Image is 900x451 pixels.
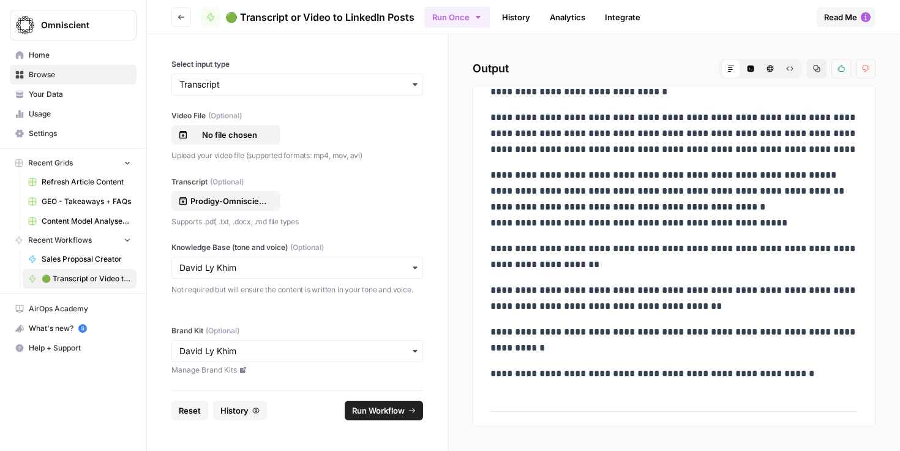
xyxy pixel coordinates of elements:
span: Reset [179,404,201,417]
a: 🟢 Transcript or Video to LinkedIn Posts [201,7,414,27]
a: Home [10,45,137,65]
span: (Optional) [210,176,244,188]
span: (Optional) [208,110,242,121]
div: What's new? [10,319,136,338]
a: Settings [10,124,137,143]
span: History [220,404,249,417]
span: Read Me [824,11,857,23]
span: AirOps Academy [29,303,131,314]
span: Your Data [29,89,131,100]
a: Content Model Analyser + International [23,211,137,231]
a: History [495,7,538,27]
a: Refresh Article Content [23,172,137,192]
input: David Ly Khim [179,345,415,357]
span: Omniscient [41,19,115,31]
button: What's new? 5 [10,319,137,338]
span: Recent Grids [28,157,73,169]
span: Refresh Article Content [42,176,131,188]
button: Help + Support [10,338,137,358]
span: Usage [29,108,131,119]
span: (Optional) [290,242,324,253]
a: Your Data [10,85,137,104]
button: Workspace: Omniscient [10,10,137,40]
input: David Ly Khim [179,262,415,274]
span: Content Model Analyser + International [42,216,131,227]
button: History [213,401,267,420]
p: No file chosen [190,129,269,141]
a: Manage Brand Kits [171,365,423,376]
span: Recent Workflows [28,235,92,246]
span: 🟢 Transcript or Video to LinkedIn Posts [42,273,131,284]
text: 5 [81,325,84,332]
a: Analytics [542,7,593,27]
a: 🟢 Transcript or Video to LinkedIn Posts [23,269,137,289]
span: 🟢 Transcript or Video to LinkedIn Posts [225,10,414,25]
span: Home [29,50,131,61]
label: Select input type [171,59,423,70]
span: GEO - Takeaways + FAQs [42,196,131,207]
button: Run Once [424,7,490,28]
button: Recent Workflows [10,231,137,249]
a: Sales Proposal Creator [23,249,137,269]
label: Brand Kit [171,325,423,336]
a: Browse [10,65,137,85]
span: Sales Proposal Creator [42,254,131,265]
span: Help + Support [29,343,131,354]
span: Settings [29,128,131,139]
span: Browse [29,69,131,80]
button: No file chosen [171,125,280,145]
p: Prodigy-Omniscient-Organic-Growth-Consultation-ab231b97-e9fa.pdf [190,195,269,207]
a: AirOps Academy [10,299,137,319]
label: Transcript [171,176,423,188]
button: Prodigy-Omniscient-Organic-Growth-Consultation-ab231b97-e9fa.pdf [171,191,280,211]
label: Video File [171,110,423,121]
input: Transcript [179,78,415,91]
a: 5 [78,324,87,333]
a: GEO - Takeaways + FAQs [23,192,137,211]
span: Run Workflow [352,404,405,417]
p: Supports .pdf, .txt, .docx, .md file types [171,216,423,228]
a: Usage [10,104,137,124]
h2: Output [473,59,876,78]
button: Run Workflow [345,401,423,420]
p: Not required but will ensure the content is written in your tone and voice. [171,284,423,296]
img: Omniscient Logo [14,14,36,36]
label: Knowledge Base (tone and voice) [171,242,423,253]
p: Upload your video file (supported formats: mp4, mov, avi) [171,150,423,162]
button: Reset [171,401,208,420]
span: (Optional) [206,325,239,336]
button: Read Me [817,7,876,27]
a: Integrate [598,7,648,27]
button: Recent Grids [10,154,137,172]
